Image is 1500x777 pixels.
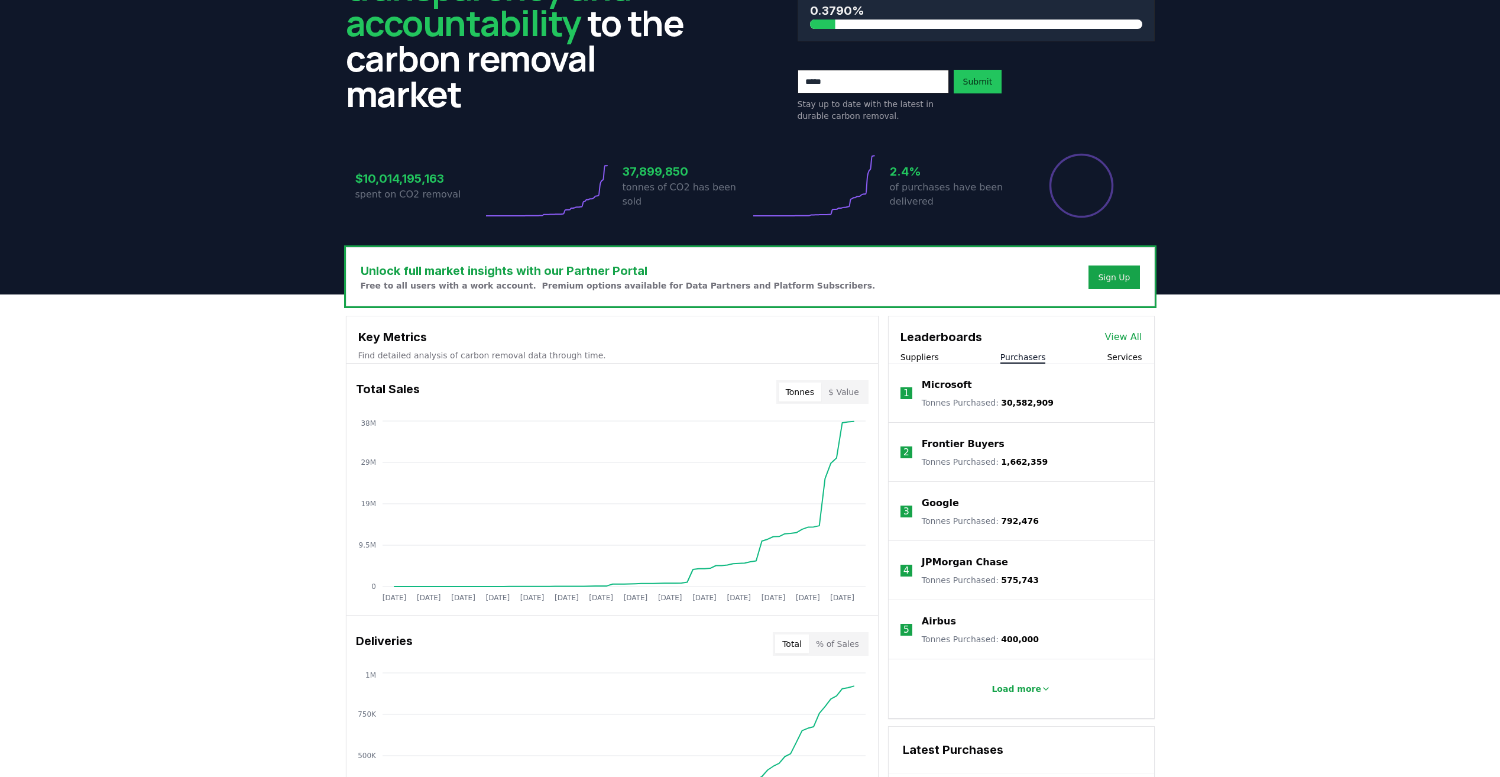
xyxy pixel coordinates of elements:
[821,383,866,402] button: $ Value
[922,496,959,510] a: Google
[903,504,909,519] p: 3
[809,634,866,653] button: % of Sales
[416,594,440,602] tspan: [DATE]
[356,632,413,656] h3: Deliveries
[358,752,377,760] tspan: 500K
[1000,351,1046,363] button: Purchasers
[922,633,1039,645] p: Tonnes Purchased :
[1001,398,1054,407] span: 30,582,909
[451,594,475,602] tspan: [DATE]
[1001,575,1039,585] span: 575,743
[796,594,820,602] tspan: [DATE]
[903,564,909,578] p: 4
[992,683,1041,695] p: Load more
[954,70,1002,93] button: Submit
[761,594,785,602] tspan: [DATE]
[520,594,544,602] tspan: [DATE]
[1107,351,1142,363] button: Services
[1001,516,1039,526] span: 792,476
[1098,271,1130,283] a: Sign Up
[361,280,876,292] p: Free to all users with a work account. Premium options available for Data Partners and Platform S...
[1001,457,1048,467] span: 1,662,359
[623,594,647,602] tspan: [DATE]
[779,383,821,402] button: Tonnes
[890,163,1018,180] h3: 2.4%
[775,634,809,653] button: Total
[1105,330,1142,344] a: View All
[903,445,909,459] p: 2
[358,710,377,718] tspan: 750K
[900,328,982,346] h3: Leaderboards
[623,163,750,180] h3: 37,899,850
[361,419,376,428] tspan: 38M
[356,380,420,404] h3: Total Sales
[358,328,866,346] h3: Key Metrics
[922,378,972,392] a: Microsoft
[830,594,854,602] tspan: [DATE]
[1088,266,1139,289] button: Sign Up
[982,677,1060,701] button: Load more
[1048,153,1115,219] div: Percentage of sales delivered
[361,458,376,467] tspan: 29M
[365,671,376,679] tspan: 1M
[922,515,1039,527] p: Tonnes Purchased :
[727,594,751,602] tspan: [DATE]
[810,2,1142,20] h3: 0.3790%
[657,594,682,602] tspan: [DATE]
[798,98,949,122] p: Stay up to date with the latest in durable carbon removal.
[900,351,939,363] button: Suppliers
[922,437,1005,451] a: Frontier Buyers
[355,170,483,187] h3: $10,014,195,163
[485,594,510,602] tspan: [DATE]
[358,349,866,361] p: Find detailed analysis of carbon removal data through time.
[355,187,483,202] p: spent on CO2 removal
[371,582,376,591] tspan: 0
[589,594,613,602] tspan: [DATE]
[903,741,1140,759] h3: Latest Purchases
[922,397,1054,409] p: Tonnes Purchased :
[890,180,1018,209] p: of purchases have been delivered
[922,555,1008,569] a: JPMorgan Chase
[922,574,1039,586] p: Tonnes Purchased :
[361,500,376,508] tspan: 19M
[903,386,909,400] p: 1
[922,614,956,629] a: Airbus
[692,594,717,602] tspan: [DATE]
[903,623,909,637] p: 5
[555,594,579,602] tspan: [DATE]
[358,541,375,549] tspan: 9.5M
[623,180,750,209] p: tonnes of CO2 has been sold
[361,262,876,280] h3: Unlock full market insights with our Partner Portal
[922,456,1048,468] p: Tonnes Purchased :
[382,594,406,602] tspan: [DATE]
[1001,634,1039,644] span: 400,000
